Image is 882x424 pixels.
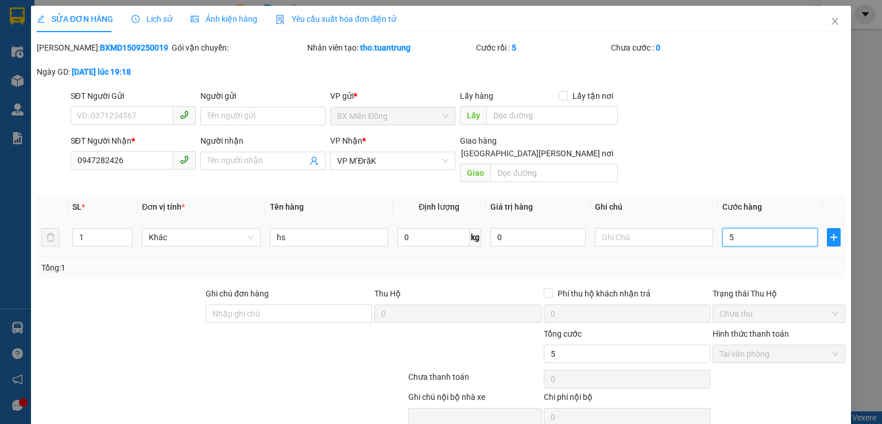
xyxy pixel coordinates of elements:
div: SĐT Người Nhận [71,134,196,147]
span: Ảnh kiện hàng [191,14,257,24]
span: BX Miền Đông [337,107,448,125]
span: Giá trị hàng [490,202,533,211]
span: Lấy [460,106,486,125]
span: phone [180,155,189,164]
span: Tên hàng [270,202,304,211]
span: SL [72,202,82,211]
span: edit [37,15,45,23]
span: Phí thu hộ khách nhận trả [553,287,655,300]
div: 0947282426 [110,24,202,40]
div: Trạng thái Thu Hộ [713,287,845,300]
button: plus [827,228,841,246]
span: Lịch sử [131,14,172,24]
b: 0 [656,43,660,52]
div: Cước rồi : [476,41,609,54]
span: Nhận: [110,11,137,23]
div: Người nhận [200,134,326,147]
div: Nhân viên tạo: [307,41,474,54]
span: plus [827,233,840,242]
div: BX Miền Đông [10,10,102,37]
span: Thu Hộ [374,289,401,298]
span: phone [180,110,189,120]
div: Chi phí nội bộ [544,391,710,408]
span: close [830,17,840,26]
b: [DATE] lúc 19:18 [72,67,131,76]
div: VP M’ĐrăK [110,10,202,24]
input: VD: Bàn, Ghế [270,228,388,246]
div: [PERSON_NAME]: [37,41,169,54]
span: Yêu cầu xuất hóa đơn điện tử [276,14,397,24]
span: Tại văn phòng [719,345,838,363]
span: Lấy tận nơi [568,90,618,102]
input: Dọc đường [486,106,618,125]
b: 5 [512,43,516,52]
span: [GEOGRAPHIC_DATA][PERSON_NAME] nơi [457,147,618,160]
img: icon [276,15,285,24]
div: Chưa thanh toán [407,371,542,391]
input: Ghi Chú [595,228,713,246]
span: Lấy hàng [460,91,493,101]
div: Tên hàng: hs ( : 1 ) [10,67,202,82]
button: delete [41,228,60,246]
div: Ghi chú nội bộ nhà xe [408,391,541,408]
input: Dọc đường [490,164,618,182]
div: Chưa cước : [611,41,744,54]
b: BXMD1509250019 [100,43,168,52]
span: Cước hàng [722,202,762,211]
span: clock-circle [131,15,140,23]
th: Ghi chú [590,196,718,218]
div: VP gửi [330,90,455,102]
span: CR : [9,48,26,60]
span: Định lượng [419,202,459,211]
span: Khác [149,229,253,246]
span: Giao [460,164,490,182]
button: Close [819,6,851,38]
span: picture [191,15,199,23]
label: Ghi chú đơn hàng [206,289,269,298]
div: 30.000 [9,47,103,60]
div: Ngày GD: [37,65,169,78]
span: Đơn vị tính [142,202,185,211]
div: Gói vận chuyển: [172,41,304,54]
span: Chưa thu [719,305,838,322]
div: Tổng: 1 [41,261,341,274]
span: user-add [310,156,319,165]
span: SỬA ĐƠN HÀNG [37,14,113,24]
span: kg [470,228,481,246]
b: tho.tuantrung [360,43,411,52]
div: Người gửi [200,90,326,102]
span: VP M’ĐrăK [337,152,448,169]
div: SĐT Người Gửi [71,90,196,102]
span: Tổng cước [544,329,582,338]
span: Gửi: [10,11,28,23]
label: Hình thức thanh toán [713,329,789,338]
span: VP Nhận [330,136,362,145]
input: Ghi chú đơn hàng [206,304,372,323]
span: SL [89,66,105,82]
span: Giao hàng [460,136,497,145]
